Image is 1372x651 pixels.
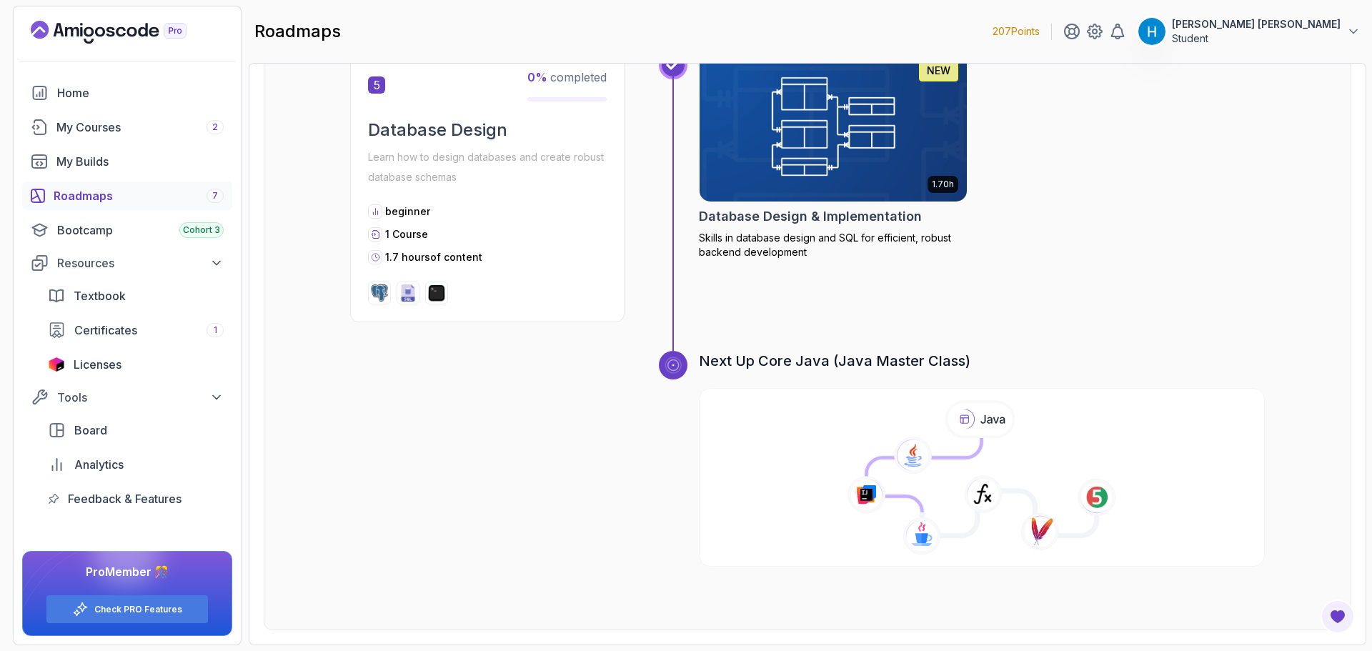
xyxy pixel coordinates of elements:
[57,389,224,406] div: Tools
[48,357,65,372] img: jetbrains icon
[932,179,954,190] p: 1.70h
[22,216,232,244] a: bootcamp
[368,147,607,187] p: Learn how to design databases and create robust database schemas
[371,284,388,302] img: postgres logo
[183,224,220,236] span: Cohort 3
[39,484,232,513] a: feedback
[74,287,126,304] span: Textbook
[993,24,1040,39] p: 207 Points
[1172,17,1341,31] p: [PERSON_NAME] [PERSON_NAME]
[57,222,224,239] div: Bootcamp
[54,187,224,204] div: Roadmaps
[46,595,209,624] button: Check PRO Features
[39,316,232,344] a: certificates
[22,113,232,141] a: courses
[1138,18,1165,45] img: user profile image
[74,456,124,473] span: Analytics
[57,84,224,101] div: Home
[527,70,547,84] span: 0 %
[428,284,445,302] img: terminal logo
[699,351,1265,371] h3: Next Up Core Java (Java Master Class)
[212,190,218,202] span: 7
[385,204,430,219] p: beginner
[39,350,232,379] a: licenses
[699,207,922,227] h2: Database Design & Implementation
[22,384,232,410] button: Tools
[74,422,107,439] span: Board
[699,231,968,259] p: Skills in database design and SQL for efficient, robust backend development
[31,21,219,44] a: Landing page
[385,228,428,240] span: 1 Course
[399,284,417,302] img: sql logo
[22,182,232,210] a: roadmaps
[57,254,224,272] div: Resources
[1138,17,1361,46] button: user profile image[PERSON_NAME] [PERSON_NAME]Student
[1172,31,1341,46] p: Student
[368,119,607,141] h2: Database Design
[212,121,218,133] span: 2
[39,282,232,310] a: textbook
[22,250,232,276] button: Resources
[527,70,607,84] span: completed
[214,324,217,336] span: 1
[699,51,968,259] a: Database Design & Implementation card1.70hNEWDatabase Design & ImplementationSkills in database d...
[94,604,182,615] a: Check PRO Features
[22,147,232,176] a: builds
[700,51,967,202] img: Database Design & Implementation card
[56,153,224,170] div: My Builds
[927,64,950,78] p: NEW
[254,20,341,43] h2: roadmaps
[39,416,232,444] a: board
[1321,600,1355,634] button: Open Feedback Button
[22,79,232,107] a: home
[39,450,232,479] a: analytics
[74,322,137,339] span: Certificates
[385,250,482,264] p: 1.7 hours of content
[368,76,385,94] span: 5
[68,490,182,507] span: Feedback & Features
[56,119,224,136] div: My Courses
[74,356,121,373] span: Licenses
